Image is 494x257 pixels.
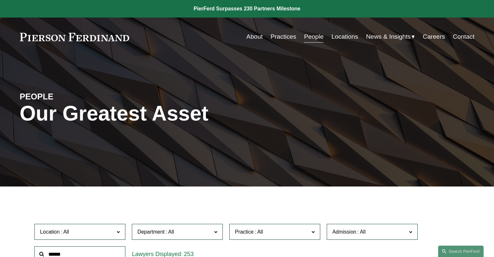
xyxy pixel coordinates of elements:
[304,31,323,43] a: People
[271,31,296,43] a: Practices
[20,91,133,102] h4: PEOPLE
[20,102,323,125] h1: Our Greatest Asset
[453,31,474,43] a: Contact
[366,31,411,43] span: News & Insights
[331,31,358,43] a: Locations
[366,31,415,43] a: folder dropdown
[137,229,165,235] span: Department
[423,31,445,43] a: Careers
[438,246,484,257] a: Search this site
[235,229,254,235] span: Practice
[332,229,356,235] span: Admission
[40,229,60,235] span: Location
[247,31,263,43] a: About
